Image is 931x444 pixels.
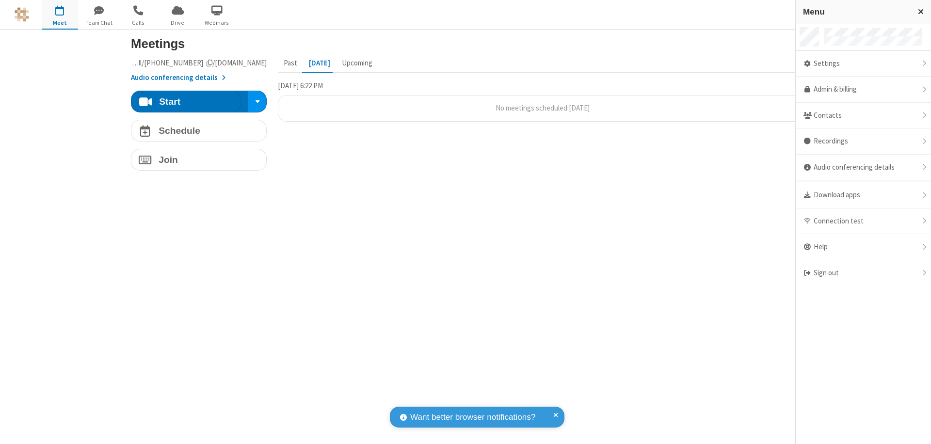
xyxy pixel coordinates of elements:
span: Drive [160,18,196,27]
section: Account details [131,58,267,83]
span: No meetings scheduled [DATE] [496,103,590,112]
section: Today's Meetings [278,80,808,129]
span: Calls [120,18,157,27]
div: Help [796,234,931,260]
div: Audio conferencing details [796,155,931,181]
span: Meet [42,18,78,27]
a: Admin & billing [796,77,931,103]
span: [DATE] 6:22 PM [278,81,323,90]
div: Recordings [796,128,931,155]
span: Copy my meeting room link [115,58,267,67]
h4: Join [159,155,178,164]
div: Download apps [796,182,931,208]
div: Settings [796,51,931,77]
div: Sign out [796,260,931,286]
h4: Start [159,97,180,106]
span: Webinars [199,18,235,27]
h3: Meetings [131,37,807,50]
button: Copy my meeting room linkCopy my meeting room link [131,58,267,69]
button: Audio conferencing details [131,72,225,83]
h3: Menu [803,7,909,16]
span: Want better browser notifications? [410,411,535,424]
button: Upcoming [336,54,378,73]
button: [DATE] [303,54,336,73]
button: Start [139,91,241,112]
div: Contacts [796,103,931,129]
button: Past [278,54,303,73]
h4: Schedule [159,126,200,135]
div: Connection test [796,208,931,235]
button: Join [131,149,267,171]
span: Team Chat [81,18,117,27]
button: Schedule [131,120,267,142]
img: QA Selenium DO NOT DELETE OR CHANGE [15,7,29,22]
div: Start conference options [252,94,263,110]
